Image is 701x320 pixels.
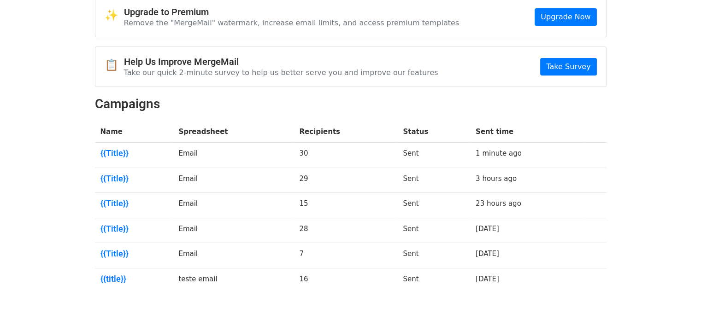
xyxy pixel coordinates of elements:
a: {{Title}} [100,148,168,158]
td: Email [173,193,294,218]
th: Spreadsheet [173,121,294,143]
th: Status [397,121,470,143]
td: Email [173,218,294,243]
a: 1 minute ago [476,149,522,157]
a: {{Title}} [100,249,168,259]
a: Take Survey [540,58,596,76]
p: Remove the "MergeMail" watermark, increase email limits, and access premium templates [124,18,459,28]
p: Take our quick 2-minute survey to help us better serve you and improve our features [124,68,438,77]
h4: Upgrade to Premium [124,6,459,17]
td: Email [173,243,294,268]
a: [DATE] [476,225,499,233]
span: ✨ [105,9,124,22]
td: Sent [397,268,470,293]
a: 3 hours ago [476,175,517,183]
a: {{title}} [100,274,168,284]
td: teste email [173,268,294,293]
td: Sent [397,143,470,168]
span: 📋 [105,58,124,72]
h4: Help Us Improve MergeMail [124,56,438,67]
td: Sent [397,168,470,193]
td: Email [173,168,294,193]
th: Name [95,121,173,143]
a: [DATE] [476,275,499,283]
a: {{Title}} [100,174,168,184]
td: Sent [397,193,470,218]
a: {{Title}} [100,198,168,209]
a: Upgrade Now [535,8,596,26]
th: Sent time [470,121,584,143]
a: 23 hours ago [476,199,521,208]
h2: Campaigns [95,96,607,112]
td: 29 [294,168,397,193]
th: Recipients [294,121,397,143]
td: 30 [294,143,397,168]
td: 16 [294,268,397,293]
td: 7 [294,243,397,268]
a: [DATE] [476,250,499,258]
td: Sent [397,218,470,243]
td: Email [173,143,294,168]
iframe: Chat Widget [655,276,701,320]
td: Sent [397,243,470,268]
td: 15 [294,193,397,218]
a: {{Title}} [100,224,168,234]
td: 28 [294,218,397,243]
